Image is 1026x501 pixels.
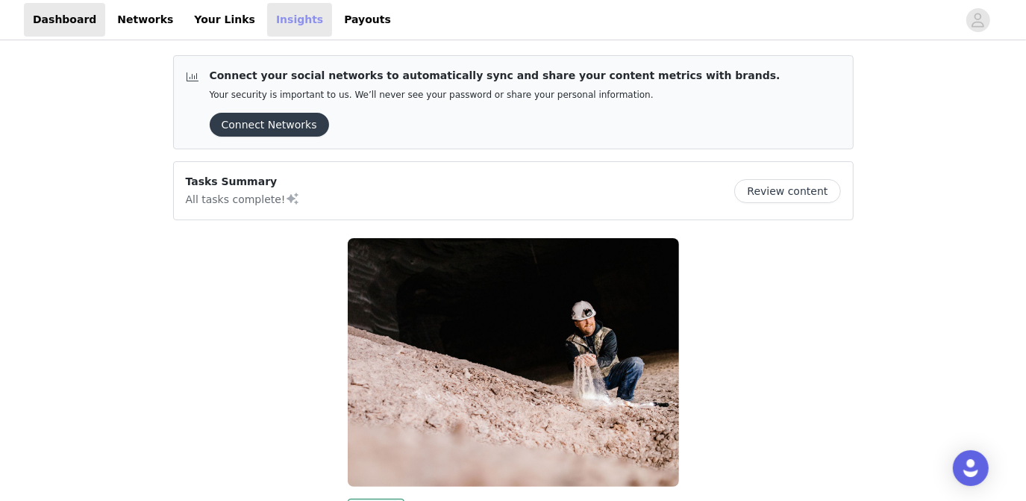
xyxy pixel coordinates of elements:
a: Dashboard [24,3,105,37]
img: Real Salt [348,238,679,487]
a: Insights [267,3,332,37]
div: Open Intercom Messenger [953,450,989,486]
button: Review content [734,179,840,203]
p: Tasks Summary [186,174,301,190]
p: Your security is important to us. We’ll never see your password or share your personal information. [210,90,781,101]
a: Payouts [335,3,400,37]
p: Connect your social networks to automatically sync and share your content metrics with brands. [210,68,781,84]
a: Networks [108,3,182,37]
a: Your Links [185,3,264,37]
div: avatar [971,8,985,32]
p: All tasks complete! [186,190,301,208]
button: Connect Networks [210,113,329,137]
